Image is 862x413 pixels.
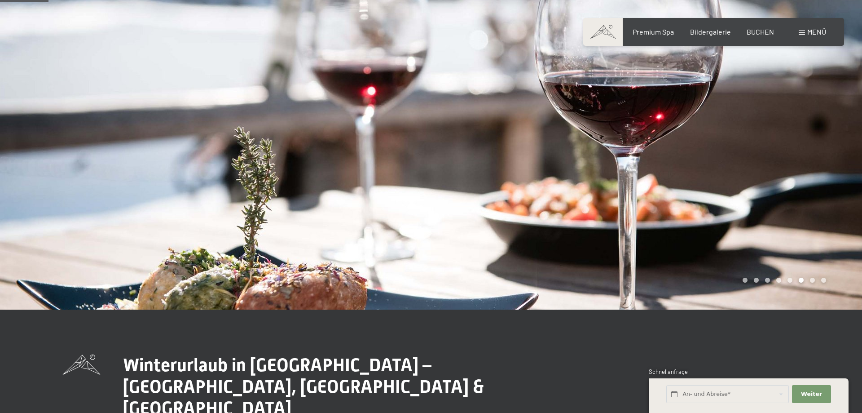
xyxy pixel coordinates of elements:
[821,278,826,283] div: Carousel Page 8
[792,385,831,404] button: Weiter
[776,278,781,283] div: Carousel Page 4
[787,278,792,283] div: Carousel Page 5
[747,27,774,36] a: BUCHEN
[807,27,826,36] span: Menü
[801,390,822,398] span: Weiter
[690,27,731,36] a: Bildergalerie
[743,278,748,283] div: Carousel Page 1
[633,27,674,36] a: Premium Spa
[754,278,759,283] div: Carousel Page 2
[739,278,826,283] div: Carousel Pagination
[799,278,804,283] div: Carousel Page 6 (Current Slide)
[810,278,815,283] div: Carousel Page 7
[649,368,688,375] span: Schnellanfrage
[765,278,770,283] div: Carousel Page 3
